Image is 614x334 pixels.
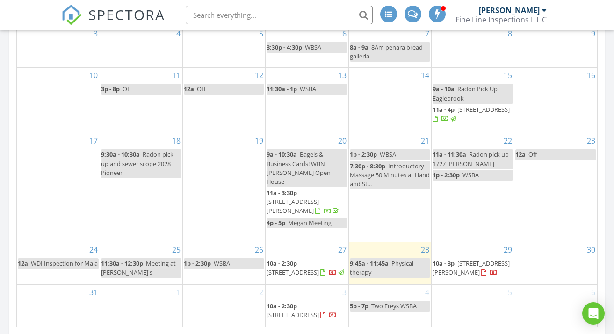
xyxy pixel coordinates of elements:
a: Go to August 28, 2025 [419,242,431,257]
span: 12a [184,85,194,93]
td: Go to August 30, 2025 [514,242,597,284]
a: Go to August 4, 2025 [174,26,182,41]
a: Go to August 31, 2025 [87,285,100,300]
span: 11a - 11:30a [433,150,466,159]
a: Go to September 2, 2025 [257,285,265,300]
a: Go to August 30, 2025 [585,242,597,257]
span: WBSA [380,150,396,159]
a: Go to August 8, 2025 [506,26,514,41]
span: Radon pick up 1727 [PERSON_NAME] [433,150,509,167]
img: The Best Home Inspection Software - Spectora [61,5,82,25]
a: 10a - 2:30p [STREET_ADDRESS] [267,301,347,321]
td: Go to August 27, 2025 [266,242,348,284]
span: 3:30p - 4:30p [267,43,302,51]
td: Go to September 6, 2025 [514,284,597,327]
span: WSBA [300,85,316,93]
span: Meeting at [PERSON_NAME]'s [101,259,176,276]
a: 10a - 3p [STREET_ADDRESS][PERSON_NAME] [433,259,510,276]
span: [STREET_ADDRESS] [267,268,319,276]
td: Go to August 26, 2025 [183,242,266,284]
a: 11a - 4p [STREET_ADDRESS] [433,105,510,123]
div: Fine Line Inspections L.L.C [455,15,547,24]
td: Go to August 19, 2025 [183,133,266,242]
span: 11a - 3:30p [267,189,297,197]
a: Go to August 14, 2025 [419,68,431,83]
a: 10a - 3p [STREET_ADDRESS][PERSON_NAME] [433,258,513,278]
a: 11a - 3:30p [STREET_ADDRESS][PERSON_NAME] [267,189,340,215]
span: 9:45a - 11:45a [350,259,389,268]
span: 3p - 8p [101,85,120,93]
a: Go to August 10, 2025 [87,68,100,83]
td: Go to August 20, 2025 [266,133,348,242]
a: 11a - 3:30p [STREET_ADDRESS][PERSON_NAME] [267,188,347,217]
span: 8Am penara bread galleria [350,43,423,60]
a: Go to August 16, 2025 [585,68,597,83]
span: 9:30a - 10:30a [101,150,140,159]
a: Go to August 12, 2025 [253,68,265,83]
a: Go to September 6, 2025 [589,285,597,300]
span: 5p - 7p [350,302,368,310]
a: Go to August 19, 2025 [253,133,265,148]
td: Go to August 8, 2025 [431,26,514,68]
span: 10a - 2:30p [267,302,297,310]
a: Go to September 3, 2025 [340,285,348,300]
td: Go to August 7, 2025 [348,26,431,68]
span: Two Freys WSBA [371,302,417,310]
span: Physical therapy [350,259,413,276]
span: 9a - 10:30a [267,150,297,159]
a: Go to August 21, 2025 [419,133,431,148]
a: Go to August 18, 2025 [170,133,182,148]
a: Go to August 11, 2025 [170,68,182,83]
a: Go to August 27, 2025 [336,242,348,257]
span: 10a - 2:30p [267,259,297,268]
span: 9a - 10a [433,85,455,93]
span: SPECTORA [88,5,165,24]
td: Go to September 2, 2025 [183,284,266,327]
span: 12a [18,259,28,268]
span: WBSA [305,43,321,51]
span: [STREET_ADDRESS][PERSON_NAME] [433,259,510,276]
span: WSBA [214,259,230,268]
span: Radon Pick Up Eaglebrook [433,85,498,102]
span: 8a - 9a [350,43,368,51]
a: 10a - 2:30p [STREET_ADDRESS] [267,302,337,319]
td: Go to August 21, 2025 [348,133,431,242]
td: Go to August 25, 2025 [100,242,182,284]
td: Go to August 17, 2025 [17,133,100,242]
a: Go to August 6, 2025 [340,26,348,41]
a: Go to August 29, 2025 [502,242,514,257]
input: Search everything... [186,6,373,24]
td: Go to August 29, 2025 [431,242,514,284]
span: 1p - 2:30p [350,150,377,159]
span: Megan Meeting [288,218,332,227]
a: Go to August 5, 2025 [257,26,265,41]
td: Go to August 31, 2025 [17,284,100,327]
td: Go to August 28, 2025 [348,242,431,284]
span: Off [528,150,537,159]
span: 1p - 2:30p [184,259,211,268]
span: WDI Inspection for Mala [31,259,98,268]
a: Go to August 15, 2025 [502,68,514,83]
span: 10a - 3p [433,259,455,268]
a: Go to September 1, 2025 [174,285,182,300]
td: Go to August 11, 2025 [100,68,182,133]
div: [PERSON_NAME] [479,6,540,15]
td: Go to August 22, 2025 [431,133,514,242]
span: Introductory Massage 50 Minutes at Hand and St... [350,162,430,188]
td: Go to September 4, 2025 [348,284,431,327]
span: Off [123,85,131,93]
td: Go to August 5, 2025 [183,26,266,68]
span: [STREET_ADDRESS][PERSON_NAME] [267,197,319,215]
a: 10a - 2:30p [STREET_ADDRESS] [267,258,347,278]
span: 1p - 2:30p [433,171,460,179]
td: Go to September 5, 2025 [431,284,514,327]
a: Go to August 17, 2025 [87,133,100,148]
span: [STREET_ADDRESS] [457,105,510,114]
td: Go to August 15, 2025 [431,68,514,133]
a: Go to August 25, 2025 [170,242,182,257]
div: Open Intercom Messenger [582,302,605,325]
td: Go to August 18, 2025 [100,133,182,242]
td: Go to August 12, 2025 [183,68,266,133]
a: Go to August 9, 2025 [589,26,597,41]
span: 11a - 4p [433,105,455,114]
